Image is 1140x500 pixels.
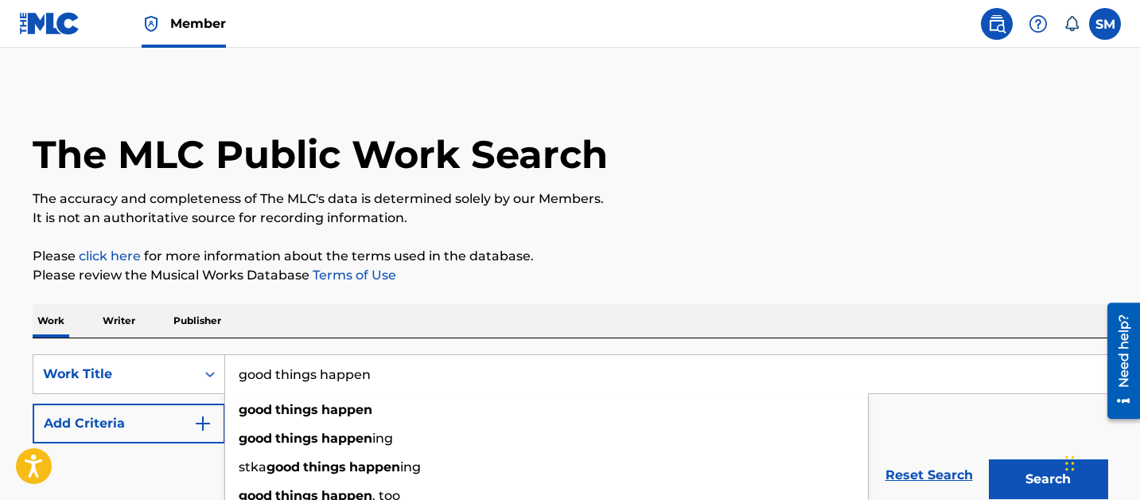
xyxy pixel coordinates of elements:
[303,459,346,475] strong: things
[239,459,267,475] span: stka
[43,365,186,384] div: Work Title
[989,459,1108,499] button: Search
[321,431,372,446] strong: happen
[33,266,1108,285] p: Please review the Musical Works Database
[33,131,608,178] h1: The MLC Public Work Search
[239,402,272,417] strong: good
[169,304,226,338] p: Publisher
[33,304,69,338] p: Work
[1089,8,1121,40] div: User Menu
[98,304,140,338] p: Writer
[321,402,372,417] strong: happen
[142,14,161,33] img: Top Rightsholder
[19,12,80,35] img: MLC Logo
[275,431,318,446] strong: things
[33,209,1108,228] p: It is not an authoritative source for recording information.
[1095,297,1140,425] iframe: Resource Center
[1022,8,1054,40] div: Help
[193,414,212,433] img: 9d2ae6d4665cec9f34b9.svg
[987,14,1006,33] img: search
[267,459,300,475] strong: good
[349,459,400,475] strong: happen
[33,404,225,443] button: Add Criteria
[877,458,981,493] a: Reset Search
[33,247,1108,266] p: Please for more information about the terms used in the database.
[981,8,1013,40] a: Public Search
[79,248,141,264] a: click here
[400,459,421,475] span: ing
[170,14,226,33] span: Member
[1065,439,1075,487] div: Drag
[239,431,272,446] strong: good
[1064,16,1080,32] div: Notifications
[309,268,396,283] a: Terms of Use
[1060,424,1140,500] iframe: Chat Widget
[33,189,1108,209] p: The accuracy and completeness of The MLC's data is determined solely by our Members.
[275,402,318,417] strong: things
[1029,14,1048,33] img: help
[372,431,393,446] span: ing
